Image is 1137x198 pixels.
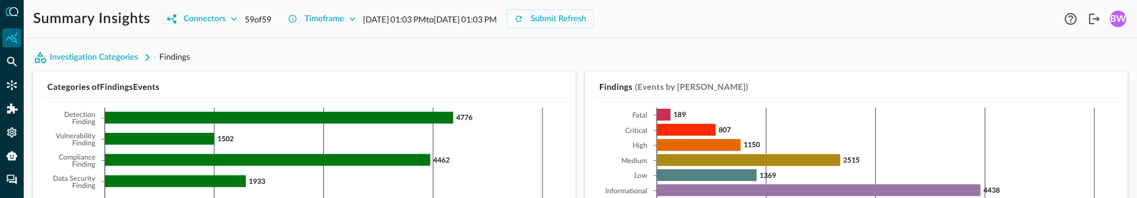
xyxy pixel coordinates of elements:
button: Logout [1085,9,1104,28]
tspan: Vulnerability [55,133,96,140]
p: [DATE] 01:03 PM to [DATE] 01:03 PM [363,13,497,25]
tspan: Informational [605,188,647,195]
tspan: 2515 [843,155,860,164]
tspan: 4462 [433,155,450,164]
tspan: Finding [72,140,96,147]
tspan: Compliance [59,154,95,161]
tspan: Detection [64,112,95,119]
div: Chat [2,170,21,189]
tspan: 1150 [744,140,760,149]
tspan: 1502 [217,134,234,143]
div: Timeframe [304,12,344,27]
div: Settings [2,123,21,142]
tspan: Medium [621,158,647,165]
tspan: Critical [625,128,647,135]
span: Findings [159,51,190,61]
button: Connectors [160,9,245,28]
div: Query Agent [2,147,21,165]
tspan: 1933 [249,177,265,186]
tspan: Finding [72,183,96,190]
div: BW [1110,11,1126,27]
tspan: High [632,142,647,150]
div: Connectors [184,12,226,27]
p: 59 of 59 [245,13,271,25]
div: Summary Insights [2,28,21,47]
div: Federated Search [2,52,21,71]
tspan: 807 [718,125,731,134]
tspan: 189 [673,110,686,119]
button: Investigation Categories [33,48,159,67]
tspan: 4438 [984,186,1000,194]
button: Help [1061,9,1080,28]
tspan: 1369 [760,171,776,180]
div: Connectors [2,76,21,95]
h5: (Events by [PERSON_NAME]) [635,81,749,93]
tspan: 4776 [456,113,473,122]
tspan: Data Security [53,176,95,183]
tspan: Finding [72,119,96,126]
tspan: Fatal [632,112,647,119]
h5: Categories of Findings Events [47,81,566,93]
button: Submit Refresh [506,9,594,28]
div: Addons [3,99,22,118]
button: Timeframe [281,9,363,28]
tspan: Finding [72,161,96,168]
h5: Findings [599,81,632,93]
tspan: Low [634,173,648,180]
div: Submit Refresh [531,12,586,27]
h1: Summary Insights [33,9,150,28]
